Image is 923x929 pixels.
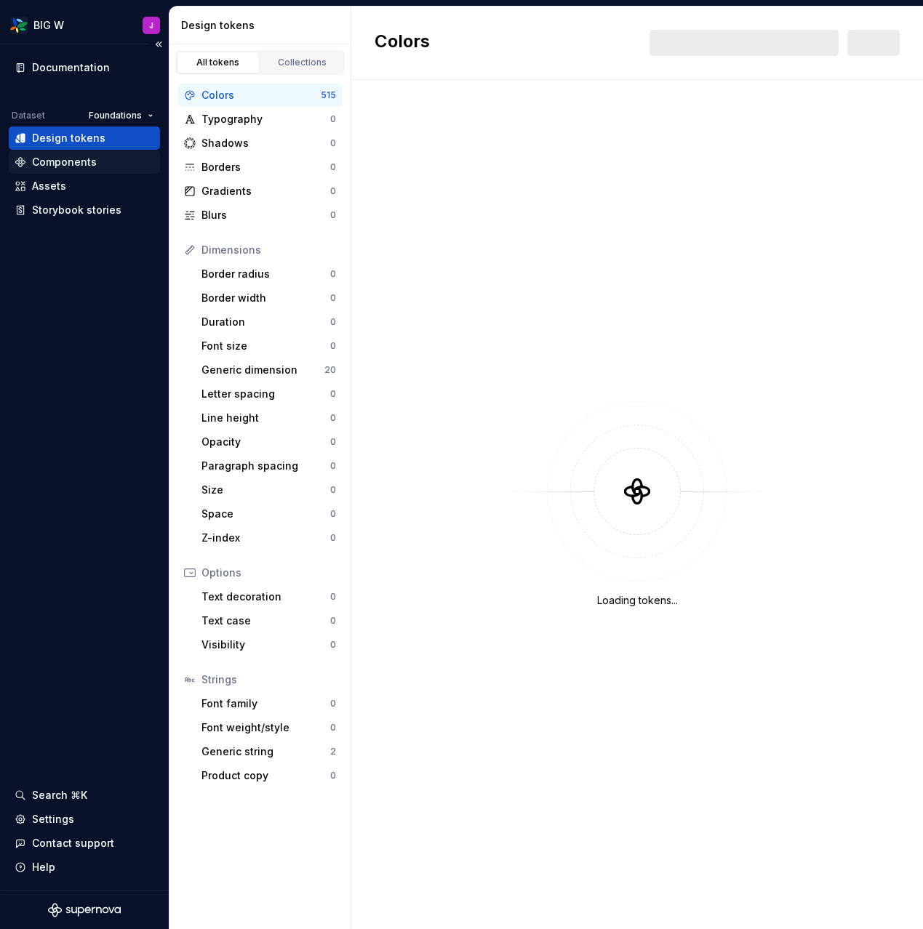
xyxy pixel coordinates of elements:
[196,478,342,502] a: Size0
[196,740,342,763] a: Generic string2
[149,20,153,31] div: J
[201,136,330,150] div: Shadows
[201,315,330,329] div: Duration
[48,903,121,917] svg: Supernova Logo
[196,764,342,787] a: Product copy0
[201,88,321,102] div: Colors
[9,856,160,879] button: Help
[32,131,105,145] div: Design tokens
[330,113,336,125] div: 0
[196,334,342,358] a: Font size0
[330,412,336,424] div: 0
[597,593,678,608] div: Loading tokens...
[330,484,336,496] div: 0
[330,770,336,781] div: 0
[182,57,255,68] div: All tokens
[201,483,330,497] div: Size
[201,435,330,449] div: Opacity
[330,508,336,520] div: 0
[330,436,336,448] div: 0
[33,18,64,33] div: BIG W
[32,812,74,827] div: Settings
[201,363,324,377] div: Generic dimension
[330,746,336,757] div: 2
[178,204,342,227] a: Blurs0
[178,180,342,203] a: Gradients0
[196,585,342,608] a: Text decoration0
[330,639,336,651] div: 0
[196,609,342,632] a: Text case0
[201,387,330,401] div: Letter spacing
[201,184,330,198] div: Gradients
[330,340,336,352] div: 0
[32,179,66,193] div: Assets
[330,388,336,400] div: 0
[201,672,336,687] div: Strings
[9,150,160,174] a: Components
[201,768,330,783] div: Product copy
[196,262,342,286] a: Border radius0
[201,267,330,281] div: Border radius
[196,286,342,310] a: Border width0
[201,590,330,604] div: Text decoration
[196,526,342,550] a: Z-index0
[178,132,342,155] a: Shadows0
[330,722,336,733] div: 0
[12,110,45,121] div: Dataset
[375,30,430,56] h2: Colors
[32,860,55,874] div: Help
[32,836,114,850] div: Contact support
[9,832,160,855] button: Contact support
[201,638,330,652] div: Visibility
[196,430,342,454] a: Opacity0
[201,339,330,353] div: Font size
[201,291,330,305] div: Border width
[330,268,336,280] div: 0
[196,310,342,334] a: Duration0
[201,531,330,545] div: Z-index
[201,112,330,126] div: Typography
[201,459,330,473] div: Paragraph spacing
[3,9,166,41] button: BIG WJ
[181,18,345,33] div: Design tokens
[32,788,87,803] div: Search ⌘K
[330,185,336,197] div: 0
[9,174,160,198] a: Assets
[201,411,330,425] div: Line height
[196,454,342,478] a: Paragraph spacing0
[330,316,336,328] div: 0
[9,126,160,150] a: Design tokens
[196,633,342,656] a: Visibility0
[196,358,342,382] a: Generic dimension20
[321,89,336,101] div: 515
[201,208,330,222] div: Blurs
[9,56,160,79] a: Documentation
[9,784,160,807] button: Search ⌘K
[330,137,336,149] div: 0
[201,744,330,759] div: Generic string
[196,502,342,526] a: Space0
[266,57,339,68] div: Collections
[196,406,342,430] a: Line height0
[330,460,336,472] div: 0
[330,161,336,173] div: 0
[330,292,336,304] div: 0
[89,110,142,121] span: Foundations
[201,614,330,628] div: Text case
[148,34,169,55] button: Collapse sidebar
[324,364,336,376] div: 20
[201,243,336,257] div: Dimensions
[201,696,330,711] div: Font family
[196,716,342,739] a: Font weight/style0
[178,84,342,107] a: Colors515
[330,591,336,603] div: 0
[9,808,160,831] a: Settings
[178,156,342,179] a: Borders0
[82,105,160,126] button: Foundations
[330,209,336,221] div: 0
[196,382,342,406] a: Letter spacing0
[9,198,160,222] a: Storybook stories
[201,160,330,174] div: Borders
[32,203,121,217] div: Storybook stories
